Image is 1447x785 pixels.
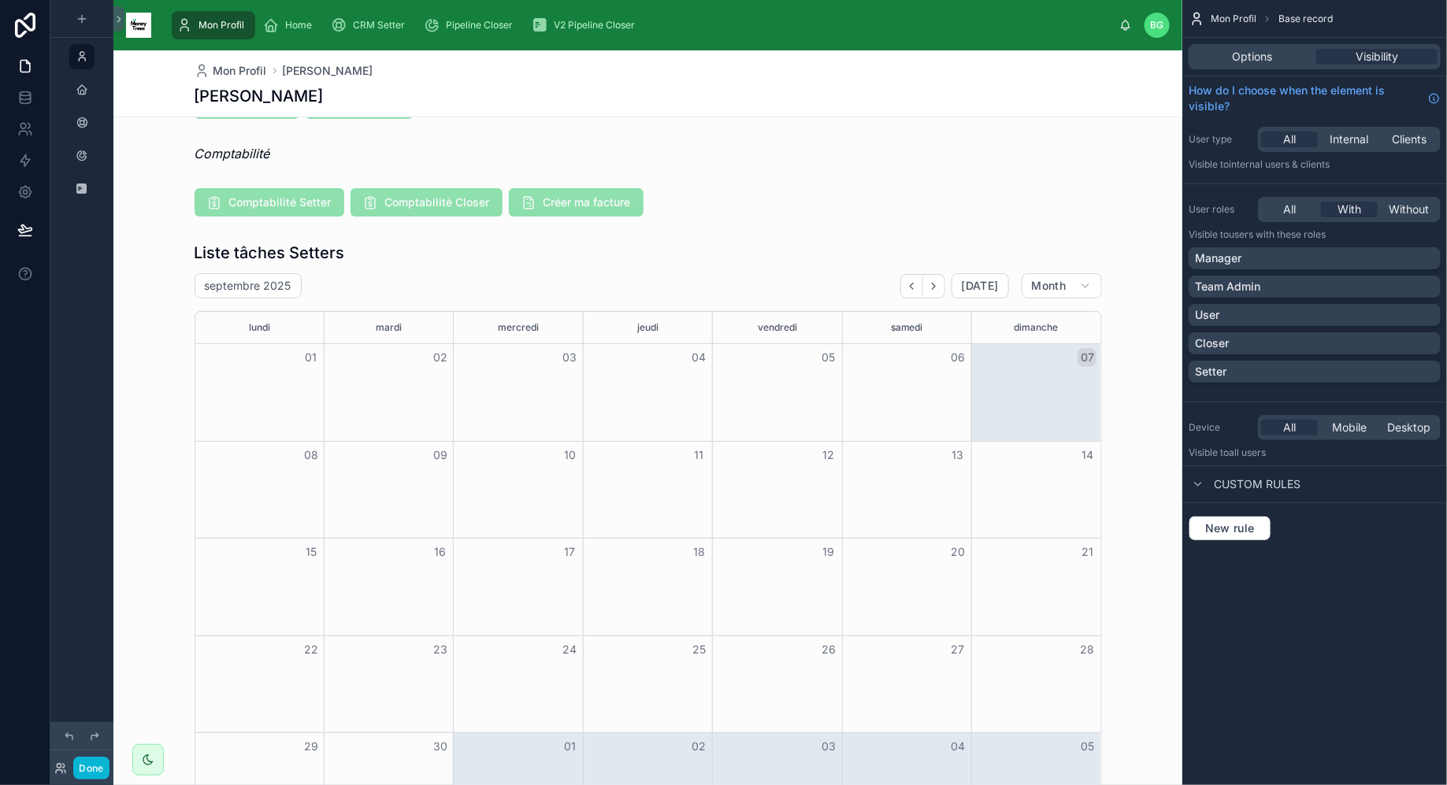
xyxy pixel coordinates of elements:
span: How do I choose when the element is visible? [1189,83,1422,114]
a: V2 Pipeline Closer [527,11,646,39]
p: Manager [1195,250,1241,266]
span: BG [1151,19,1164,31]
span: With [1338,202,1361,217]
span: All [1283,420,1296,435]
span: Mon Profil [198,19,244,31]
p: Team Admin [1195,279,1260,294]
a: Mon Profil [172,11,255,39]
span: Without [1389,202,1430,217]
h1: [PERSON_NAME] [195,85,324,107]
a: Home [258,11,323,39]
span: CRM Setter [353,19,405,31]
span: Users with these roles [1229,228,1326,240]
span: Visibility [1356,49,1398,65]
span: Home [285,19,312,31]
p: User [1195,307,1219,323]
span: all users [1229,446,1266,458]
span: All [1283,131,1296,147]
span: Mon Profil [1211,13,1256,25]
button: New rule [1189,516,1271,541]
label: User roles [1189,203,1252,216]
span: All [1283,202,1296,217]
span: Options [1233,49,1273,65]
button: Done [73,757,109,779]
a: Mon Profil [195,63,267,79]
span: Mon Profil [213,63,267,79]
img: App logo [126,13,151,38]
p: Visible to [1189,158,1441,171]
span: Internal [1330,131,1369,147]
a: CRM Setter [326,11,416,39]
span: Custom rules [1214,476,1300,492]
span: Pipeline Closer [446,19,513,31]
a: Pipeline Closer [419,11,524,39]
a: [PERSON_NAME] [283,63,373,79]
span: Clients [1392,131,1427,147]
span: Desktop [1388,420,1431,435]
p: Closer [1195,335,1229,351]
p: Visible to [1189,446,1441,459]
label: User type [1189,133,1252,146]
p: Setter [1195,364,1226,380]
span: V2 Pipeline Closer [554,19,635,31]
p: Visible to [1189,228,1441,241]
span: Base record [1278,13,1333,25]
div: scrollable content [164,8,1119,43]
span: Internal users & clients [1229,158,1330,170]
span: Mobile [1332,420,1367,435]
span: New rule [1199,521,1261,535]
a: How do I choose when the element is visible? [1189,83,1441,114]
label: Device [1189,421,1252,434]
